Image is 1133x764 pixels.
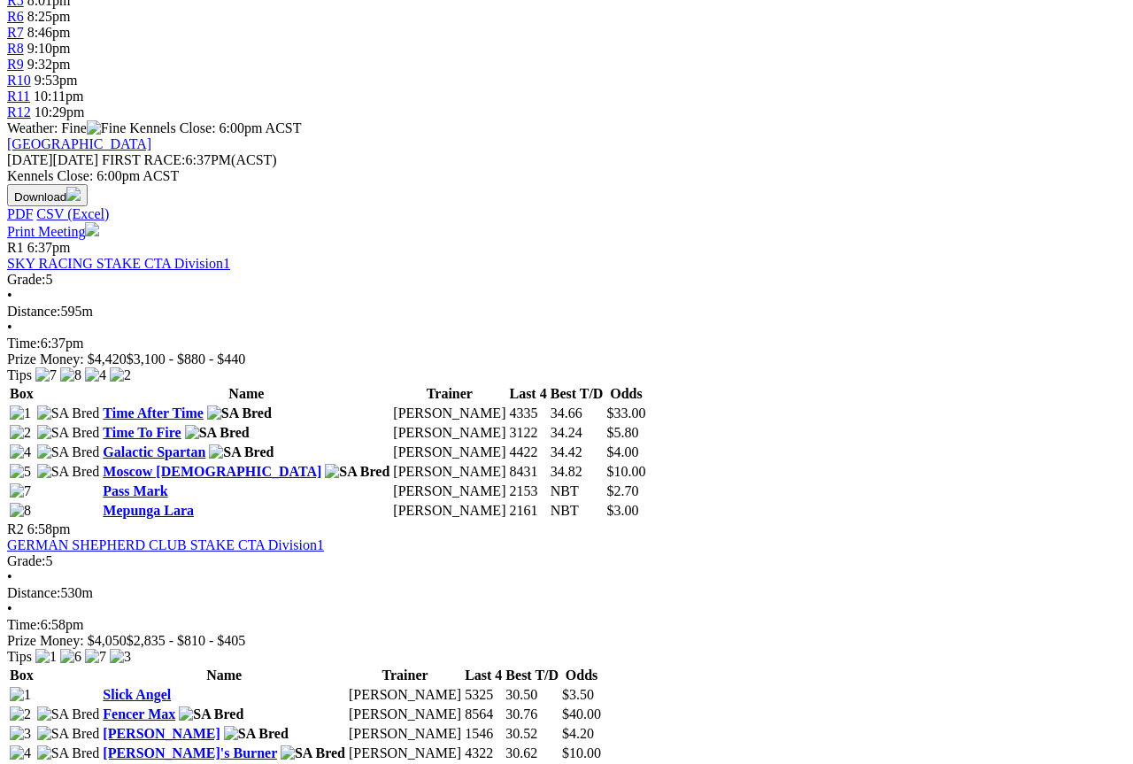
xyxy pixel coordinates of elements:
span: Distance: [7,304,60,319]
span: $2,835 - $810 - $405 [127,633,246,648]
th: Trainer [348,667,462,684]
img: SA Bred [37,405,100,421]
th: Best T/D [505,667,559,684]
span: Weather: Fine [7,120,129,135]
td: NBT [550,502,605,520]
a: Moscow [DEMOGRAPHIC_DATA] [103,464,321,479]
button: Download [7,184,88,206]
td: 34.24 [550,424,605,442]
a: CSV (Excel) [36,206,109,221]
span: R7 [7,25,24,40]
img: 4 [10,745,31,761]
span: Box [10,386,34,401]
a: R9 [7,57,24,72]
td: 4335 [508,405,547,422]
a: R12 [7,104,31,120]
a: R6 [7,9,24,24]
span: $10.00 [606,464,645,479]
div: 6:58pm [7,617,1126,633]
a: Print Meeting [7,224,99,239]
a: R11 [7,89,30,104]
td: 30.76 [505,706,559,723]
td: 2161 [508,502,547,520]
td: [PERSON_NAME] [392,482,506,500]
img: SA Bred [37,425,100,441]
td: [PERSON_NAME] [392,424,506,442]
span: R1 [7,240,24,255]
img: 2 [110,367,131,383]
td: 4322 [464,745,503,762]
span: Time: [7,336,41,351]
img: 4 [85,367,106,383]
a: Fencer Max [103,706,175,722]
td: 1546 [464,725,503,743]
span: $2.70 [606,483,638,498]
th: Odds [605,385,646,403]
td: [PERSON_NAME] [348,725,462,743]
span: 6:58pm [27,521,71,536]
span: Time: [7,617,41,632]
td: 34.82 [550,463,605,481]
img: 7 [85,649,106,665]
span: Tips [7,367,32,382]
img: 1 [10,405,31,421]
th: Name [102,385,390,403]
span: • [7,601,12,616]
span: Box [10,668,34,683]
span: $5.80 [606,425,638,440]
div: 5 [7,553,1126,569]
span: • [7,320,12,335]
a: Time After Time [103,405,203,421]
span: Distance: [7,585,60,600]
img: 4 [10,444,31,460]
td: 30.50 [505,686,559,704]
span: R2 [7,521,24,536]
img: 5 [10,464,31,480]
img: 1 [35,649,57,665]
span: 6:37PM(ACST) [102,152,277,167]
td: 34.42 [550,444,605,461]
span: 9:53pm [35,73,78,88]
td: [PERSON_NAME] [392,502,506,520]
img: SA Bred [37,444,100,460]
th: Last 4 [464,667,503,684]
img: SA Bred [37,745,100,761]
a: Mepunga Lara [103,503,194,518]
td: [PERSON_NAME] [392,463,506,481]
img: Fine [87,120,126,136]
div: Prize Money: $4,420 [7,351,1126,367]
div: 530m [7,585,1126,601]
span: 9:10pm [27,41,71,56]
td: 4422 [508,444,547,461]
span: Kennels Close: 6:00pm ACST [129,120,301,135]
img: 7 [10,483,31,499]
span: $3.00 [606,503,638,518]
img: SA Bred [207,405,272,421]
td: NBT [550,482,605,500]
th: Name [102,667,346,684]
td: 2153 [508,482,547,500]
span: • [7,569,12,584]
a: SKY RACING STAKE CTA Division1 [7,256,230,271]
td: 34.66 [550,405,605,422]
img: 1 [10,687,31,703]
span: $4.00 [606,444,638,459]
td: 3122 [508,424,547,442]
span: Tips [7,649,32,664]
a: R8 [7,41,24,56]
span: $4.20 [562,726,594,741]
div: Prize Money: $4,050 [7,633,1126,649]
img: SA Bred [37,726,100,742]
th: Best T/D [550,385,605,403]
span: [DATE] [7,152,98,167]
td: 30.62 [505,745,559,762]
th: Trainer [392,385,506,403]
a: Pass Mark [103,483,167,498]
a: PDF [7,206,33,221]
span: $33.00 [606,405,645,421]
span: Grade: [7,272,46,287]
